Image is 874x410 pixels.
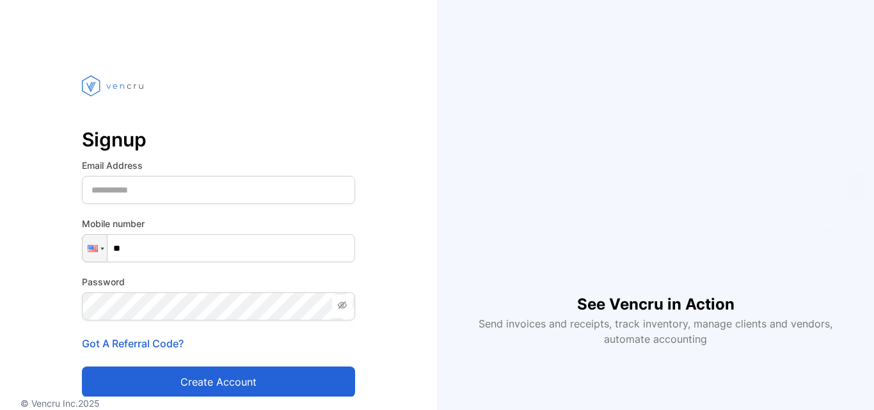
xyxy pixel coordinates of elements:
[82,367,355,397] button: Create account
[82,124,355,155] p: Signup
[82,217,355,230] label: Mobile number
[83,235,107,262] div: United States: + 1
[82,275,355,288] label: Password
[577,272,735,316] h1: See Vencru in Action
[82,159,355,172] label: Email Address
[82,51,146,120] img: vencru logo
[82,336,355,351] p: Got A Referral Code?
[472,316,840,347] p: Send invoices and receipts, track inventory, manage clients and vendors, automate accounting
[481,64,830,272] iframe: YouTube video player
